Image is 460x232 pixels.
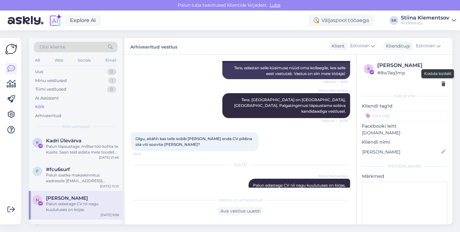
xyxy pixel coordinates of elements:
[35,113,61,119] div: Arhiveeritud
[49,14,62,27] img: explore-ai
[362,111,447,120] input: Lisa tag
[99,155,119,160] div: [DATE] 21:46
[401,15,449,20] div: Stiina Klementsov
[253,183,346,188] span: Palun edastage CV nii nagu kuulutuses on kirjas.
[35,86,66,93] div: Tiimi vestlused
[323,79,348,84] span: Nähtud ✓ 19:50
[53,56,65,64] div: Web
[383,43,410,49] div: Klienditugi
[424,71,451,77] small: Kustuta kontakt
[318,88,348,93] span: Stiina Klementsov
[350,42,370,49] span: Estonian
[318,174,348,178] span: Stiina Klementsov
[46,144,119,155] div: Palun täpsustage, millise töö kohta te küsite. Saan teid aidata meie toodete ja teenustega seotud...
[35,104,44,110] div: Kõik
[40,44,65,50] span: Otsi kliente
[133,152,157,156] span: 20:01
[401,15,456,26] a: Stiina KlementsovAndBeauty
[35,78,67,84] div: Minu vestlused
[234,97,347,114] span: Tere. [GEOGRAPHIC_DATA] on [GEOGRAPHIC_DATA], [GEOGRAPHIC_DATA]. Palgatingimusi täpsustame sobiva...
[46,172,119,184] div: Palun saatke maksekinnitus aadressile [EMAIL_ADDRESS][DOMAIN_NAME]. Uurime asja ja võtame teiega ...
[36,140,39,145] span: K
[100,184,119,189] div: [DATE] 15:13
[362,163,447,169] div: [PERSON_NAME]
[107,69,116,75] div: 0
[36,198,39,202] span: N
[362,123,447,130] p: Facebooki leht
[362,139,447,146] p: Kliendi nimi
[35,95,59,101] div: AI Assistent
[104,56,118,64] div: Email
[131,162,350,168] div: [DATE]
[35,69,43,75] div: Uus
[101,213,119,217] div: [DATE] 9:38
[46,195,88,201] span: Natalija Vorobjova
[377,62,445,69] div: [PERSON_NAME]
[329,43,345,49] div: Klient
[46,138,81,144] span: Kadri Ülevärva
[362,148,440,155] input: Lisa nimi
[268,2,282,8] span: Luba
[362,130,447,136] p: [DOMAIN_NAME]
[416,42,435,49] span: Estonian
[107,86,116,93] div: 0
[362,103,447,109] p: Kliendi tag'id
[62,124,90,130] span: Kõik vestlused
[222,63,350,79] div: Tere, edastan selle küsimuse nüüd oma kolleegile, kes selle eest vastutab. Vastus on siin meie tö...
[5,43,17,55] img: Askly Logo
[34,56,41,64] div: All
[309,15,374,26] div: Väljaspool tööaega
[219,197,263,203] span: Vestlus on arhiveeritud
[46,167,70,172] span: #fcu6surf
[108,78,116,84] div: 1
[362,93,447,99] div: Kliendi info
[65,15,101,26] a: Explore AI
[36,169,39,174] span: f
[135,136,253,147] span: Olgu, aitähh kas teile sobib [PERSON_NAME] enda CV pildina siia või soovite [PERSON_NAME]?
[362,173,447,180] p: Märkmed
[218,207,263,215] div: Ava vestlus uuesti
[377,69,445,76] div: # 8w7aq3mp
[130,42,177,50] label: Arhiveeritud vestlus
[401,20,449,26] div: AndBeauty
[322,118,348,123] span: Nähtud ✓ 20:00
[76,56,92,64] div: Socials
[46,201,119,213] div: Palun edastage CV nii nagu kuulutuses on kirjas.
[367,66,370,71] span: 8
[46,224,74,230] span: #4rjmimmf
[389,16,398,25] div: SK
